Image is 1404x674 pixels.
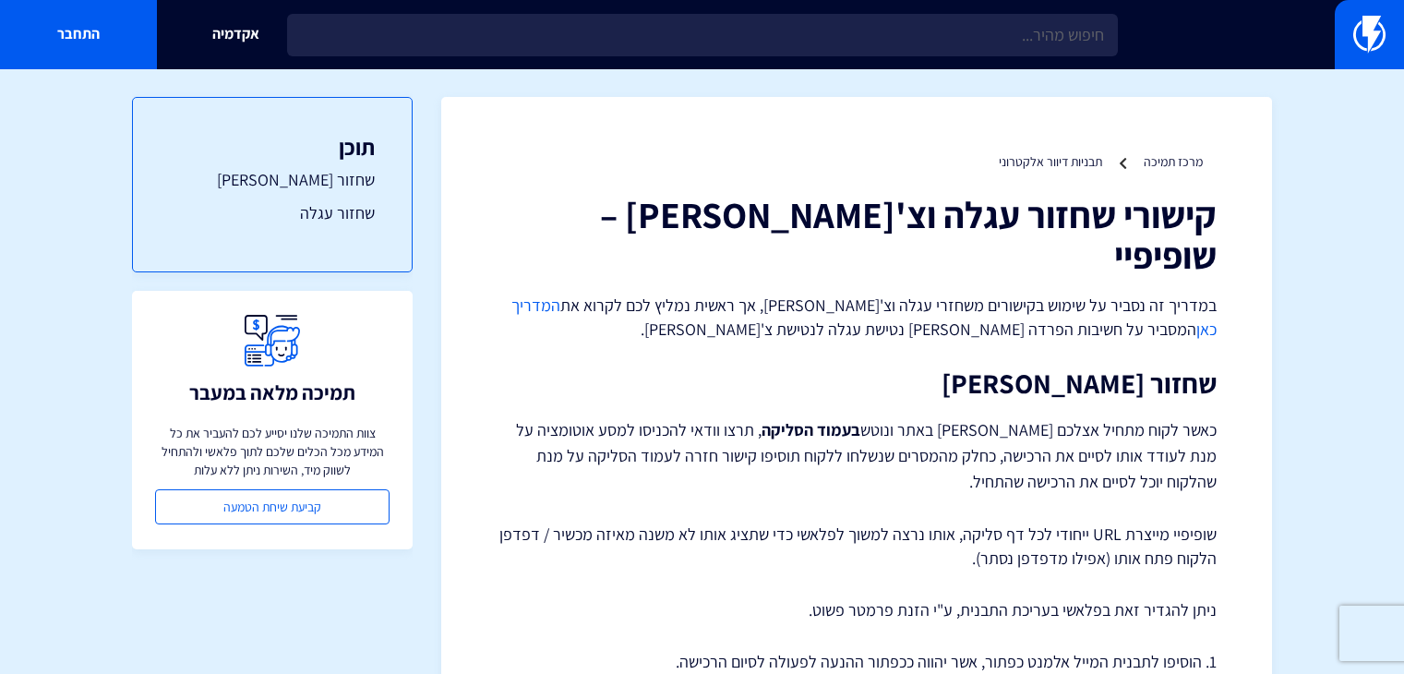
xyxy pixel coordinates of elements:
[497,368,1217,399] h2: שחזור [PERSON_NAME]
[497,194,1217,275] h1: קישורי שחזור עגלה וצ'[PERSON_NAME] – שופיפיי
[170,135,375,159] h3: תוכן
[1144,153,1203,170] a: מרכז תמיכה
[497,598,1217,622] p: ניתן להגדיר זאת בפלאשי בעריכת התבנית, ע"י הזנת פרמטר פשוט.
[170,201,375,225] a: שחזור עגלה
[511,295,1217,340] a: המדריך כאן
[155,489,390,524] a: קביעת שיחת הטמעה
[762,419,860,440] strong: בעמוד הסליקה
[497,417,1217,495] p: כאשר לקוח מתחיל אצלכם [PERSON_NAME] באתר ונוטש , תרצו וודאי להכניסו למסע אוטומציה על מנת לעודד או...
[170,168,375,192] a: שחזור [PERSON_NAME]
[497,650,1217,674] p: 1. הוסיפו לתבנית המייל אלמנט כפתור, אשר יהווה ככפתור ההנעה לפעולה לסיום הרכישה.
[497,523,1217,570] p: שופיפיי מייצרת URL ייחודי לכל דף סליקה, אותו נרצה למשוך לפלאשי כדי שתציג אותו לא משנה מאיזה מכשיר...
[155,424,390,479] p: צוות התמיכה שלנו יסייע לכם להעביר את כל המידע מכל הכלים שלכם לתוך פלאשי ולהתחיל לשווק מיד, השירות...
[287,14,1118,56] input: חיפוש מהיר...
[497,294,1217,341] p: במדריך זה נסביר על שימוש בקישורים משחזרי עגלה וצ'[PERSON_NAME], אך ראשית נמליץ לכם לקרוא את המסבי...
[999,153,1102,170] a: תבניות דיוור אלקטרוני
[189,381,355,403] h3: תמיכה מלאה במעבר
